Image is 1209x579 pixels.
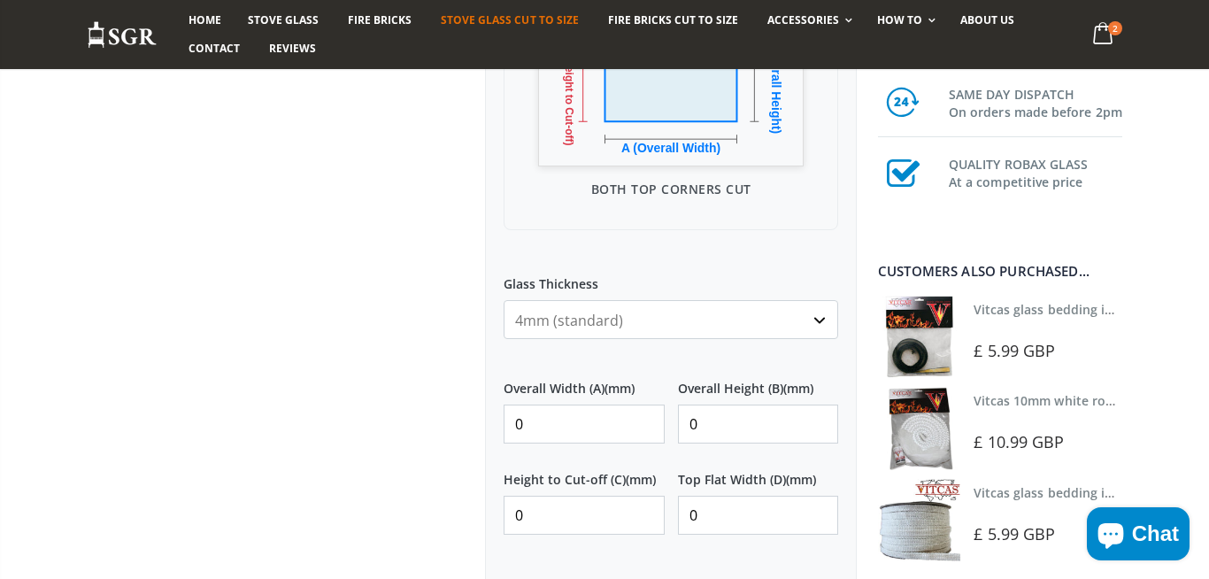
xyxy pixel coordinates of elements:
span: £ 10.99 GBP [974,431,1064,452]
a: Fire Bricks [335,6,425,35]
span: Accessories [767,12,839,27]
span: Contact [189,41,240,56]
a: Home [175,6,235,35]
span: Reviews [269,41,316,56]
a: Stove Glass [235,6,332,35]
a: About us [947,6,1028,35]
span: £ 5.99 GBP [974,523,1055,544]
a: Accessories [754,6,861,35]
img: Vitcas white rope, glue and gloves kit 10mm [878,387,960,469]
span: (mm) [604,381,635,397]
span: About us [960,12,1014,27]
span: Fire Bricks [348,12,412,27]
label: Overall Height (B) [678,366,839,398]
label: Height to Cut-off (C) [504,457,665,489]
span: (mm) [786,472,816,488]
span: Stove Glass [248,12,319,27]
img: Vitcas stove glass bedding in tape [878,296,960,378]
span: (mm) [626,472,656,488]
inbox-online-store-chat: Shopify online store chat [1082,507,1195,565]
p: Both Top Corners Cut [522,180,820,198]
div: Customers also purchased... [878,265,1122,278]
span: 2 [1108,21,1122,35]
img: Stove Glass Replacement [87,20,158,50]
a: Fire Bricks Cut To Size [595,6,751,35]
a: How To [864,6,944,35]
span: Home [189,12,221,27]
h3: QUALITY ROBAX GLASS At a competitive price [949,152,1122,191]
span: How To [877,12,922,27]
a: 2 [1086,18,1122,52]
label: Glass Thickness [504,261,838,293]
a: Stove Glass Cut To Size [427,6,591,35]
label: Overall Width (A) [504,366,665,398]
span: £ 5.99 GBP [974,340,1055,361]
a: Reviews [256,35,329,63]
label: Top Flat Width (D) [678,457,839,489]
a: Contact [175,35,253,63]
h3: SAME DAY DISPATCH On orders made before 2pm [949,82,1122,121]
img: Vitcas stove glass bedding in tape [878,479,960,561]
span: (mm) [783,381,813,397]
span: Fire Bricks Cut To Size [608,12,738,27]
span: Stove Glass Cut To Size [441,12,578,27]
